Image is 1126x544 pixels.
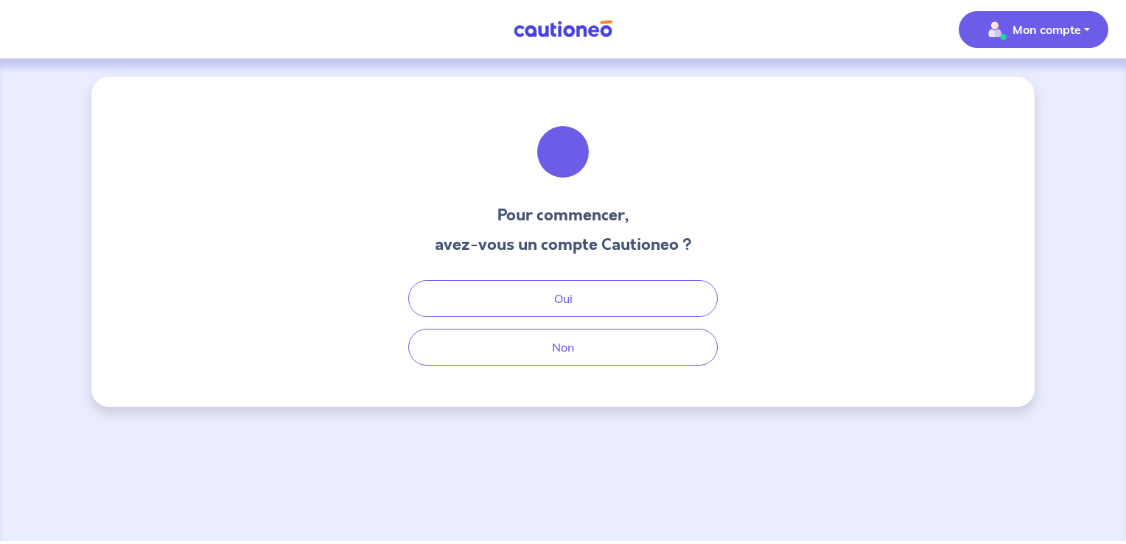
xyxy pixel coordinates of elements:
img: illu_account_valid_menu.svg [983,18,1007,41]
button: Non [408,329,718,366]
h3: avez-vous un compte Cautioneo ? [435,233,692,257]
img: Cautioneo [508,20,618,38]
button: illu_account_valid_menu.svgMon compte [959,11,1108,48]
button: Oui [408,280,718,317]
h3: Pour commencer, [435,203,692,227]
p: Mon compte [1013,21,1081,38]
img: illu_welcome.svg [523,112,603,192]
